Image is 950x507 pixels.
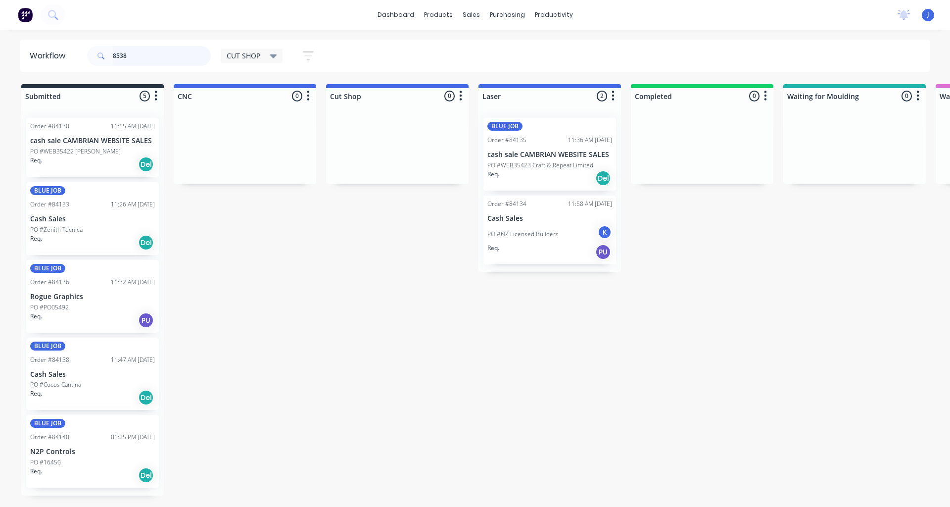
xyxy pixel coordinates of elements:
div: K [597,225,612,240]
div: Del [138,390,154,406]
img: Factory [18,7,33,22]
a: dashboard [373,7,419,22]
p: cash sale CAMBRIAN WEBSITE SALES [487,151,612,159]
p: Req. [487,170,499,179]
p: Req. [30,234,42,243]
div: sales [458,7,485,22]
div: BLUE JOBOrder #8414001:25 PM [DATE]N2P ControlsPO #16450Req.Del [26,415,159,488]
div: BLUE JOB [30,419,65,428]
p: Req. [487,244,499,253]
div: Order #84135 [487,136,526,145]
p: PO #Zenith Tecnica [30,225,83,234]
p: Req. [30,312,42,321]
div: Order #8413411:58 AM [DATE]Cash SalesPO #NZ Licensed BuildersKReq.PU [483,196,616,264]
p: PO #PO05492 [30,303,69,312]
p: PO #NZ Licensed Builders [487,230,559,239]
div: Del [138,156,154,172]
p: Cash Sales [30,370,155,379]
div: Order #84133 [30,200,69,209]
p: Cash Sales [487,214,612,223]
div: 11:36 AM [DATE] [568,136,612,145]
p: Rogue Graphics [30,293,155,301]
div: BLUE JOB [30,342,65,351]
div: BLUE JOBOrder #8413811:47 AM [DATE]Cash SalesPO #Cocos CantinaReq.Del [26,338,159,410]
input: Search for orders... [113,46,211,66]
p: PO #WEB35423 Craft & Repeat Limited [487,161,593,170]
div: Order #84140 [30,433,69,442]
span: CUT SHOP [227,51,260,61]
div: Order #84136 [30,278,69,287]
p: Req. [30,389,42,398]
p: PO #Cocos Cantina [30,380,81,389]
div: Del [138,235,154,251]
p: Req. [30,467,42,476]
div: 11:58 AM [DATE] [568,200,612,208]
div: Del [138,467,154,483]
div: 11:26 AM [DATE] [111,200,155,209]
p: PO #WEB35422 [PERSON_NAME] [30,147,121,156]
div: Del [595,170,611,186]
p: Cash Sales [30,215,155,223]
div: 01:25 PM [DATE] [111,433,155,442]
div: 11:47 AM [DATE] [111,355,155,364]
p: cash sale CAMBRIAN WEBSITE SALES [30,137,155,145]
div: BLUE JOBOrder #8413611:32 AM [DATE]Rogue GraphicsPO #PO05492Req.PU [26,260,159,333]
div: Order #84134 [487,200,526,208]
p: N2P Controls [30,448,155,456]
p: Req. [30,156,42,165]
div: Workflow [30,50,70,62]
div: products [419,7,458,22]
div: 11:15 AM [DATE] [111,122,155,131]
div: PU [138,312,154,328]
div: purchasing [485,7,530,22]
div: BLUE JOB [30,186,65,195]
div: BLUE JOB [487,122,522,131]
div: PU [595,244,611,260]
div: 11:32 AM [DATE] [111,278,155,287]
div: BLUE JOBOrder #8413311:26 AM [DATE]Cash SalesPO #Zenith TecnicaReq.Del [26,182,159,255]
div: Order #84130 [30,122,69,131]
p: PO #16450 [30,458,61,467]
div: productivity [530,7,578,22]
div: Order #8413011:15 AM [DATE]cash sale CAMBRIAN WEBSITE SALESPO #WEB35422 [PERSON_NAME]Req.Del [26,118,159,177]
span: J [927,10,929,19]
div: BLUE JOB [30,264,65,273]
div: Order #84138 [30,355,69,364]
div: BLUE JOBOrder #8413511:36 AM [DATE]cash sale CAMBRIAN WEBSITE SALESPO #WEB35423 Craft & Repeat Li... [483,118,616,191]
